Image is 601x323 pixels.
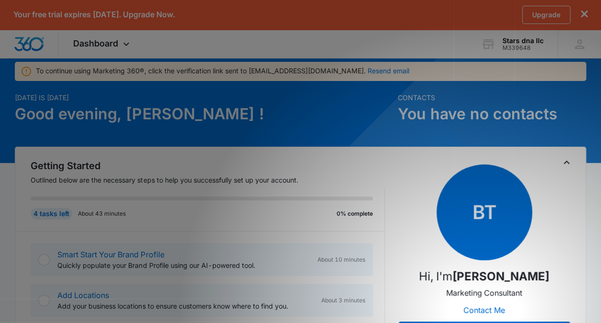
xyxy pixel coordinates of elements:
[367,68,409,74] button: Resend email
[57,250,164,259] a: Smart Start Your Brand Profile
[503,37,544,45] div: account name
[581,10,588,19] button: dismiss this dialog
[452,269,549,283] strong: [PERSON_NAME]
[15,103,392,126] h1: Good evening, [PERSON_NAME] !
[398,103,586,126] h1: You have no contacts
[10,95,47,102] a: Hide these tips
[522,6,570,24] a: Upgrade
[31,175,384,185] p: Outlined below are the necessary steps to help you successfully set up your account.
[454,299,514,322] button: Contact Me
[503,45,544,51] div: account id
[437,164,532,260] span: BT
[31,159,384,173] h2: Getting Started
[337,209,373,218] p: 0% complete
[73,38,118,48] span: Dashboard
[419,268,549,285] p: Hi, I'm
[57,260,309,270] p: Quickly populate your Brand Profile using our AI-powered tool.
[10,24,129,89] p: Contact your Marketing Consultant to get your personalized marketing plan for your unique busines...
[321,296,365,305] span: About 3 minutes
[57,301,313,311] p: Add your business locations to ensure customers know where to find you.
[78,209,126,218] p: About 43 minutes
[446,287,522,299] p: Marketing Consultant
[561,157,572,168] button: Toggle Collapse
[59,30,146,58] div: Dashboard
[317,255,365,264] span: About 10 minutes
[10,95,14,102] span: ⊘
[398,92,586,103] p: Contacts
[13,10,175,19] p: Your free trial expires [DATE]. Upgrade Now.
[31,208,72,219] div: 4 tasks left
[15,92,392,103] p: [DATE] is [DATE]
[57,290,109,300] a: Add Locations
[10,7,129,20] h3: Get your personalized plan
[36,66,409,76] div: To continue using Marketing 360®, click the verification link sent to [EMAIL_ADDRESS][DOMAIN_NAME].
